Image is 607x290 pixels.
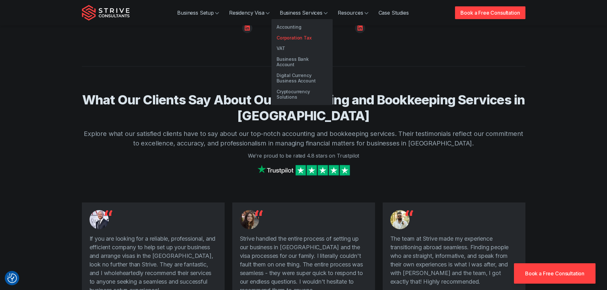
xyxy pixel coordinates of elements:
a: Linkedin [242,23,252,33]
a: Business Services [275,6,333,19]
a: Digital Currency Business Account [271,70,333,86]
p: We're proud to be rated 4.8 stars on Trustpilot [82,152,525,159]
a: Business Bank Account [271,54,333,70]
img: Testimonial from Mathew Graham [90,210,109,229]
a: Residency Visa [224,6,275,19]
p: The team at Strive made my experience transitioning abroad seamless. Finding people who are strai... [390,234,518,286]
a: Cryptocurrency Solutions [271,86,333,103]
a: Resources [333,6,373,19]
a: Case Studies [373,6,414,19]
img: Testimonial from Priyesh Dusara [390,210,409,229]
img: Testimonial from Teeba Bosnic [240,210,259,229]
h3: What Our Clients Say About Our Accounting and Bookkeeping Services in [GEOGRAPHIC_DATA] [82,92,525,124]
img: Revisit consent button [7,273,17,283]
a: VAT [271,43,333,54]
a: Book a Free Consultation [455,6,525,19]
a: Accounting [271,22,333,32]
a: Linkedin [355,23,365,33]
p: Explore what our satisfied clients have to say about our top-notch accounting and bookkeeping ser... [82,129,525,148]
button: Consent Preferences [7,273,17,283]
a: Book a Free Consultation [514,263,596,284]
a: Business Setup [172,6,224,19]
img: Strive Consultants [82,5,130,21]
a: Corporation Tax [271,32,333,43]
img: Strive on Trustpilot [256,163,351,177]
